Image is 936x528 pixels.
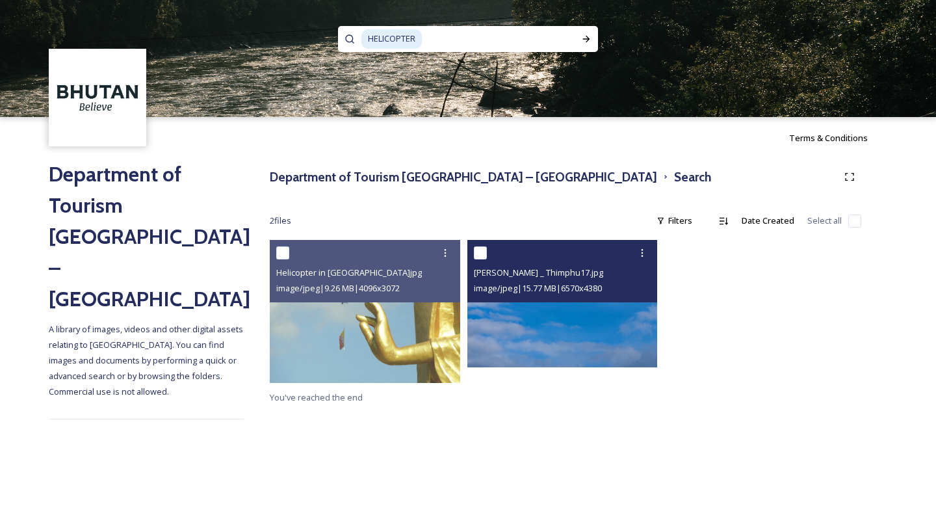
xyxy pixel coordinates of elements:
[49,323,245,397] span: A library of images, videos and other digital assets relating to [GEOGRAPHIC_DATA]. You can find ...
[270,215,291,227] span: 2 file s
[276,267,422,278] span: Helicopter in [GEOGRAPHIC_DATA]jpg
[474,267,603,278] span: [PERSON_NAME] _ Thimphu17.jpg
[270,168,657,187] h3: Department of Tourism [GEOGRAPHIC_DATA] – [GEOGRAPHIC_DATA]
[650,208,699,233] div: Filters
[674,168,711,187] h3: Search
[807,215,842,227] span: Select all
[49,159,244,315] h2: Department of Tourism [GEOGRAPHIC_DATA] – [GEOGRAPHIC_DATA]
[467,240,658,367] img: Marcus Westberg _ Thimphu17.jpg
[789,132,868,144] span: Terms & Conditions
[270,240,460,383] img: Helicopter in Bhutan.jpg
[735,208,801,233] div: Date Created
[51,51,145,145] img: BT_Logo_BB_Lockup_CMYK_High%2520Res.jpg
[361,29,422,48] span: HELICOPTER
[270,391,363,403] span: You've reached the end
[474,282,602,294] span: image/jpeg | 15.77 MB | 6570 x 4380
[276,282,400,294] span: image/jpeg | 9.26 MB | 4096 x 3072
[789,130,887,146] a: Terms & Conditions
